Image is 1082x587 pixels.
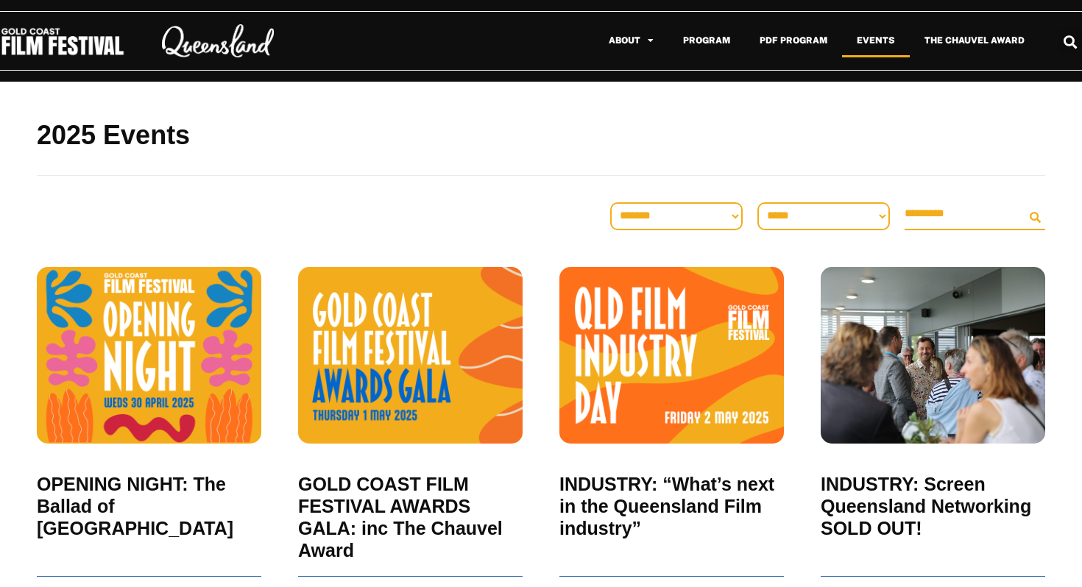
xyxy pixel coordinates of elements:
[757,202,890,230] select: Venue Filter
[910,24,1039,57] a: The Chauvel Award
[594,24,668,57] a: About
[1058,29,1082,54] div: Search
[842,24,910,57] a: Events
[745,24,842,57] a: PDF Program
[37,118,1045,153] h2: 2025 Events
[298,473,523,561] a: GOLD COAST FILM FESTIVAL AWARDS GALA: inc The Chauvel Award
[821,473,1045,539] a: INDUSTRY: Screen Queensland Networking SOLD OUT!
[905,198,1024,230] input: Search Filter
[559,473,784,539] a: INDUSTRY: “What’s next in the Queensland Film industry”
[37,473,261,539] a: OPENING NIGHT: The Ballad of [GEOGRAPHIC_DATA]
[668,24,745,57] a: Program
[307,24,1039,57] nav: Menu
[610,202,743,230] select: Sort filter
